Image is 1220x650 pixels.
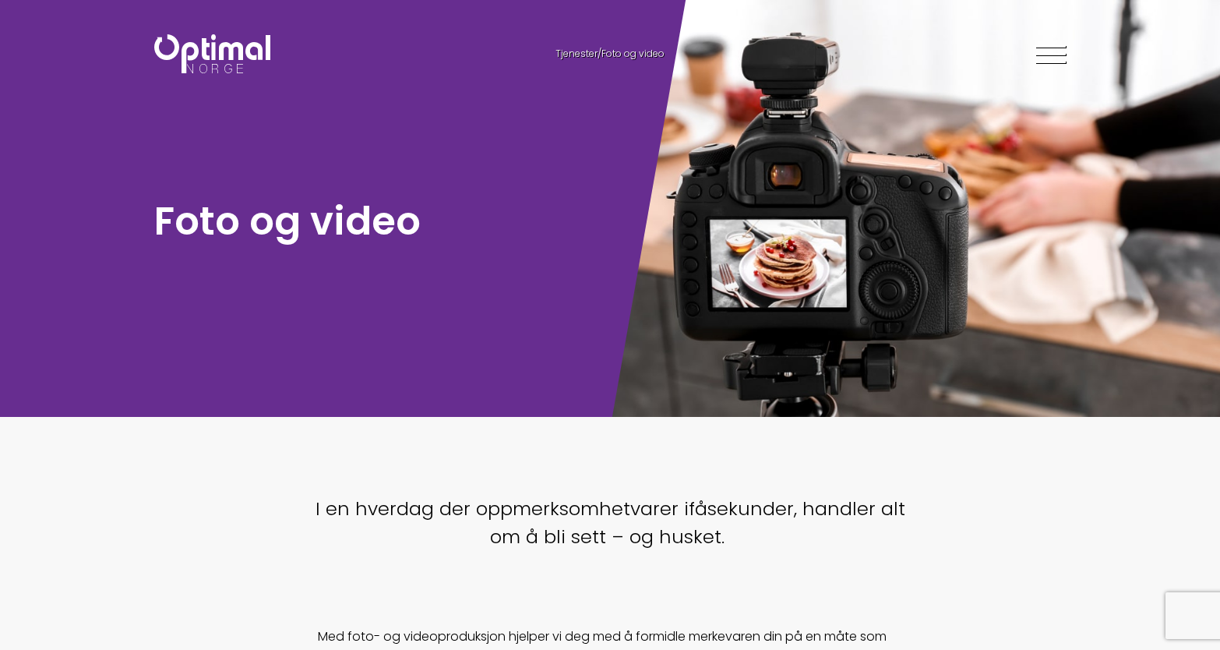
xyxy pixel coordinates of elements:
[630,496,679,521] span: varer
[601,47,665,60] span: Foto og video
[466,48,754,61] div: /
[689,496,707,521] span: få
[154,196,602,246] h1: Foto og video
[316,496,630,521] span: I en hverdag der oppmerksomhet
[555,47,598,60] a: Tjenester
[707,496,787,521] span: sekunde
[154,34,270,73] img: Optimal Norge
[684,496,689,521] span: i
